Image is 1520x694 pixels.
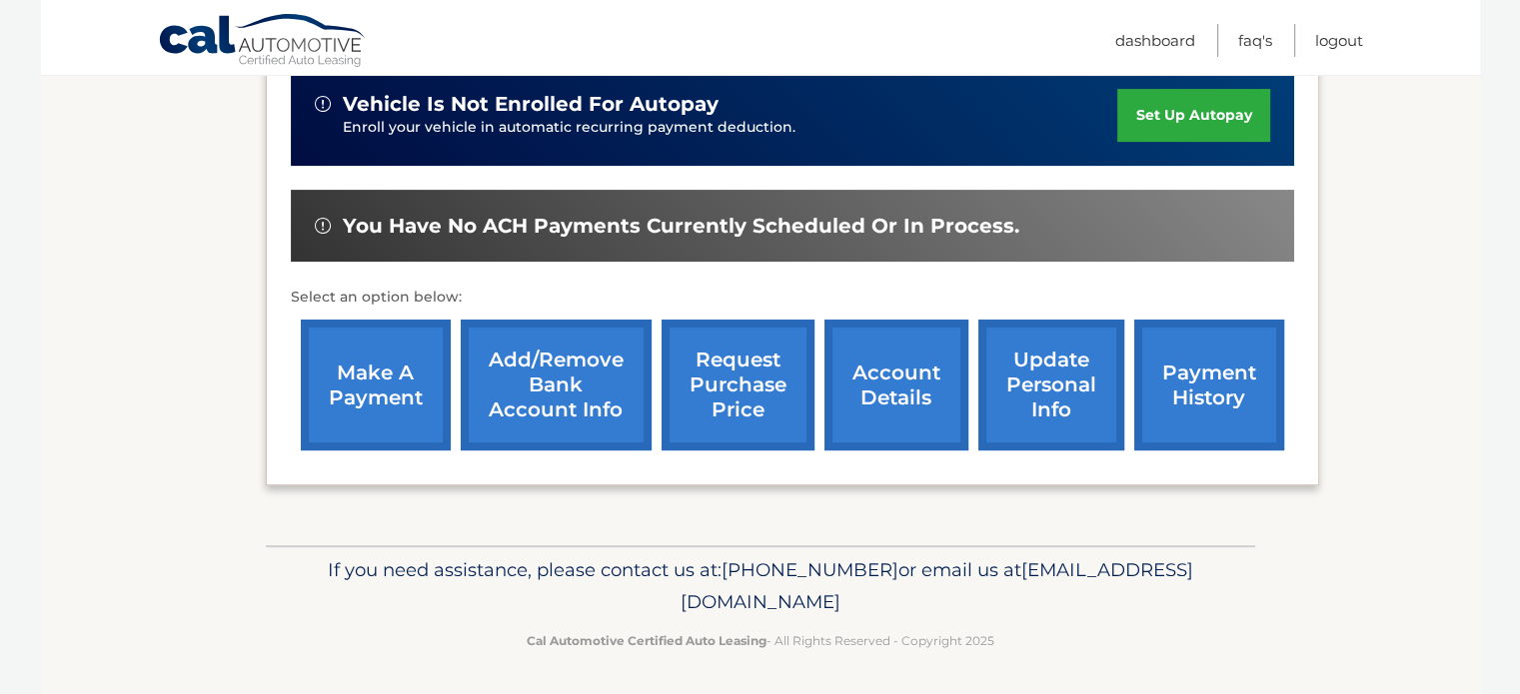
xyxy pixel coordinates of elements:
span: vehicle is not enrolled for autopay [343,92,719,117]
a: set up autopay [1117,89,1269,142]
span: [EMAIL_ADDRESS][DOMAIN_NAME] [681,558,1193,613]
span: You have no ACH payments currently scheduled or in process. [343,214,1019,239]
a: account details [824,320,968,450]
img: alert-white.svg [315,218,331,234]
a: Cal Automotive [158,13,368,71]
p: Select an option below: [291,286,1294,310]
a: Add/Remove bank account info [461,320,652,450]
span: [PHONE_NUMBER] [722,558,898,581]
img: alert-white.svg [315,96,331,112]
a: Dashboard [1115,24,1195,57]
p: Enroll your vehicle in automatic recurring payment deduction. [343,117,1118,139]
p: - All Rights Reserved - Copyright 2025 [279,630,1242,651]
a: Logout [1315,24,1363,57]
a: payment history [1134,320,1284,450]
a: make a payment [301,320,451,450]
p: If you need assistance, please contact us at: or email us at [279,554,1242,618]
a: FAQ's [1238,24,1272,57]
strong: Cal Automotive Certified Auto Leasing [527,633,766,648]
a: update personal info [978,320,1124,450]
a: request purchase price [662,320,814,450]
